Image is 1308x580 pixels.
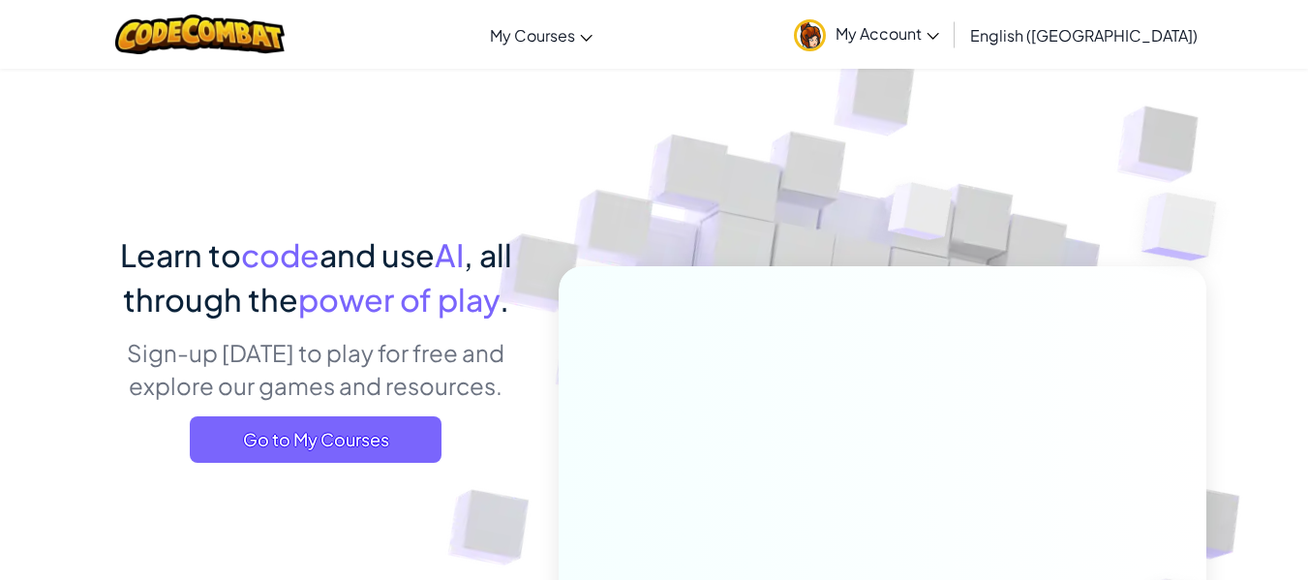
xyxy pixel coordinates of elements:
[794,19,826,51] img: avatar
[836,23,939,44] span: My Account
[960,9,1207,61] a: English ([GEOGRAPHIC_DATA])
[298,280,500,319] span: power of play
[103,336,530,402] p: Sign-up [DATE] to play for free and explore our games and resources.
[241,235,319,274] span: code
[1103,145,1270,309] img: Overlap cubes
[435,235,464,274] span: AI
[784,4,949,65] a: My Account
[851,144,990,289] img: Overlap cubes
[319,235,435,274] span: and use
[115,15,285,54] img: CodeCombat logo
[480,9,602,61] a: My Courses
[970,25,1198,46] span: English ([GEOGRAPHIC_DATA])
[190,416,441,463] a: Go to My Courses
[120,235,241,274] span: Learn to
[500,280,509,319] span: .
[490,25,575,46] span: My Courses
